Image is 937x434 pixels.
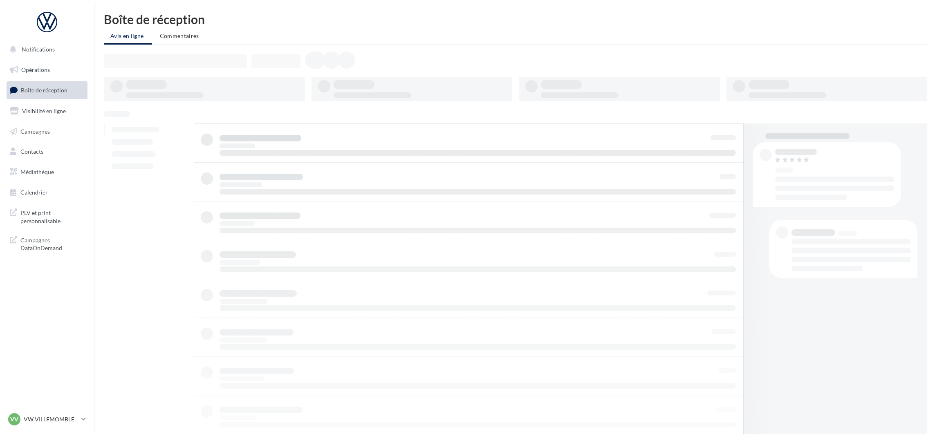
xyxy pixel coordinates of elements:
[5,204,89,228] a: PLV et print personnalisable
[5,184,89,201] a: Calendrier
[104,13,927,25] div: Boîte de réception
[20,189,48,196] span: Calendrier
[7,412,87,427] a: VV VW VILLEMOMBLE
[10,415,18,423] span: VV
[20,168,54,175] span: Médiathèque
[20,128,50,134] span: Campagnes
[5,143,89,160] a: Contacts
[5,81,89,99] a: Boîte de réception
[22,46,55,53] span: Notifications
[160,32,199,39] span: Commentaires
[5,41,86,58] button: Notifications
[21,66,50,73] span: Opérations
[20,235,84,252] span: Campagnes DataOnDemand
[20,207,84,225] span: PLV et print personnalisable
[24,415,78,423] p: VW VILLEMOMBLE
[5,103,89,120] a: Visibilité en ligne
[20,148,43,155] span: Contacts
[5,123,89,140] a: Campagnes
[5,163,89,181] a: Médiathèque
[21,87,67,94] span: Boîte de réception
[5,61,89,78] a: Opérations
[22,107,66,114] span: Visibilité en ligne
[5,231,89,255] a: Campagnes DataOnDemand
